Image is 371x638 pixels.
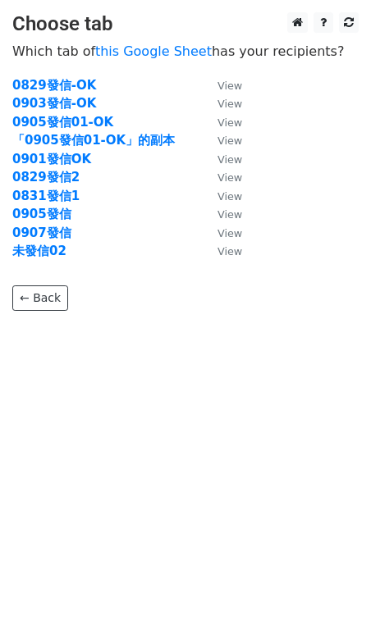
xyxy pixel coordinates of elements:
[218,134,242,147] small: View
[201,96,242,111] a: View
[12,115,113,130] a: 0905發信01-OK
[12,244,66,258] a: 未發信02
[12,170,80,185] a: 0829發信2
[218,227,242,239] small: View
[218,153,242,166] small: View
[218,116,242,129] small: View
[201,244,242,258] a: View
[218,245,242,257] small: View
[12,78,96,93] a: 0829發信-OK
[201,78,242,93] a: View
[201,189,242,203] a: View
[218,190,242,203] small: View
[218,98,242,110] small: View
[218,208,242,221] small: View
[12,96,96,111] a: 0903發信-OK
[201,115,242,130] a: View
[201,152,242,166] a: View
[201,226,242,240] a: View
[12,189,80,203] a: 0831發信1
[218,171,242,184] small: View
[201,133,242,148] a: View
[12,43,359,60] p: Which tab of has your recipients?
[12,152,91,166] a: 0901發信OK
[12,12,359,36] h3: Choose tab
[95,43,212,59] a: this Google Sheet
[12,207,71,221] a: 0905發信
[12,285,68,311] a: ← Back
[12,226,71,240] a: 0907發信
[218,80,242,92] small: View
[201,170,242,185] a: View
[201,207,242,221] a: View
[12,133,175,148] a: 「0905發信01-OK」的副本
